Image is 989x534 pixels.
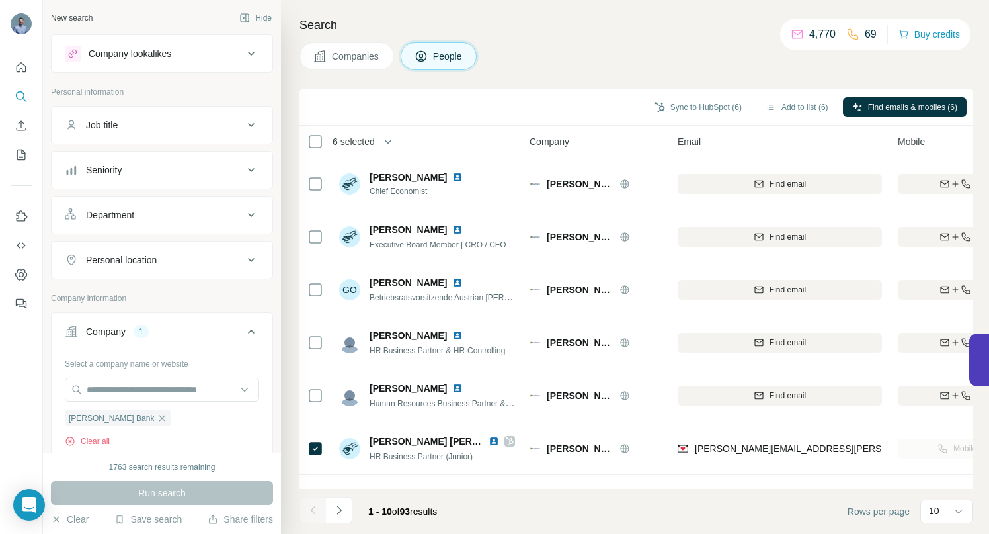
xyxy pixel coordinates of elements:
[11,204,32,228] button: Use Surfe on LinkedIn
[339,438,360,459] img: Avatar
[11,13,32,34] img: Avatar
[678,174,882,194] button: Find email
[898,135,925,148] span: Mobile
[452,383,463,394] img: LinkedIn logo
[370,240,506,249] span: Executive Board Member | CRO / CFO
[339,385,360,406] img: Avatar
[678,280,882,300] button: Find email
[11,292,32,316] button: Feedback
[370,346,505,355] span: HR Business Partner & HR-Controlling
[11,263,32,287] button: Dashboard
[230,8,281,28] button: Hide
[11,85,32,109] button: Search
[547,230,613,244] span: [PERSON_NAME] Bank
[299,16,973,34] h4: Search
[52,38,272,69] button: Company lookalikes
[86,253,157,267] div: Personal location
[69,412,154,424] span: [PERSON_NAME] Bank
[452,489,463,500] img: LinkedIn logo
[770,390,806,402] span: Find email
[452,224,463,235] img: LinkedIn logo
[547,336,613,349] span: [PERSON_NAME] Bank
[530,232,540,242] img: Logo of Anadi Bank
[678,333,882,353] button: Find email
[770,284,806,296] span: Find email
[489,436,499,447] img: LinkedIn logo
[530,179,540,189] img: Logo of Anadi Bank
[370,292,584,302] span: Betriebsratsvorsitzende Austrian [PERSON_NAME] Bank AG
[332,50,380,63] span: Companies
[678,135,701,148] span: Email
[114,513,182,526] button: Save search
[368,506,437,517] span: results
[530,135,569,148] span: Company
[770,231,806,243] span: Find email
[52,109,272,141] button: Job title
[134,326,149,337] div: 1
[645,97,751,117] button: Sync to HubSpot (6)
[370,436,528,447] span: [PERSON_NAME] [PERSON_NAME]
[370,171,447,184] span: [PERSON_NAME]
[865,26,877,42] p: 69
[433,50,463,63] span: People
[843,97,967,117] button: Find emails & mobiles (6)
[326,497,352,523] button: Navigate to next page
[678,227,882,247] button: Find email
[52,199,272,231] button: Department
[51,513,89,526] button: Clear
[11,114,32,138] button: Enrich CSV
[452,330,463,341] img: LinkedIn logo
[530,285,540,295] img: Logo of Anadi Bank
[109,461,216,473] div: 1763 search results remaining
[547,442,613,455] span: [PERSON_NAME] Bank
[52,244,272,276] button: Personal location
[51,292,273,304] p: Company information
[530,337,540,348] img: Logo of Anadi Bank
[13,489,45,521] div: Open Intercom Messenger
[370,382,447,395] span: [PERSON_NAME]
[208,513,273,526] button: Share filters
[339,332,360,353] img: Avatar
[51,86,273,98] p: Personal information
[370,398,545,408] span: Human Resources Business Partner & Labor Law
[370,276,447,289] span: [PERSON_NAME]
[530,390,540,401] img: Logo of Anadi Bank
[52,154,272,186] button: Seniority
[809,26,836,42] p: 4,770
[339,173,360,195] img: Avatar
[339,279,360,300] div: GO
[756,97,838,117] button: Add to list (6)
[392,506,400,517] span: of
[370,329,447,342] span: [PERSON_NAME]
[86,118,118,132] div: Job title
[86,208,134,222] div: Department
[370,488,447,501] span: [PERSON_NAME]
[452,172,463,183] img: LinkedIn logo
[868,101,957,113] span: Find emails & mobiles (6)
[65,435,110,447] button: Clear all
[11,56,32,79] button: Quick start
[333,135,375,148] span: 6 selected
[86,163,122,177] div: Seniority
[52,316,272,353] button: Company1
[11,143,32,167] button: My lists
[339,226,360,247] img: Avatar
[547,389,613,402] span: [PERSON_NAME] Bank
[452,277,463,288] img: LinkedIn logo
[770,337,806,349] span: Find email
[370,185,468,197] span: Chief Economist
[848,505,910,518] span: Rows per page
[547,177,613,191] span: [PERSON_NAME] Bank
[89,47,171,60] div: Company lookalikes
[65,353,259,370] div: Select a company name or website
[898,25,960,44] button: Buy credits
[678,386,882,406] button: Find email
[678,442,688,455] img: provider findymail logo
[400,506,411,517] span: 93
[11,234,32,257] button: Use Surfe API
[370,452,473,461] span: HR Business Partner (Junior)
[368,506,392,517] span: 1 - 10
[370,223,447,236] span: [PERSON_NAME]
[929,504,939,517] p: 10
[86,325,126,338] div: Company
